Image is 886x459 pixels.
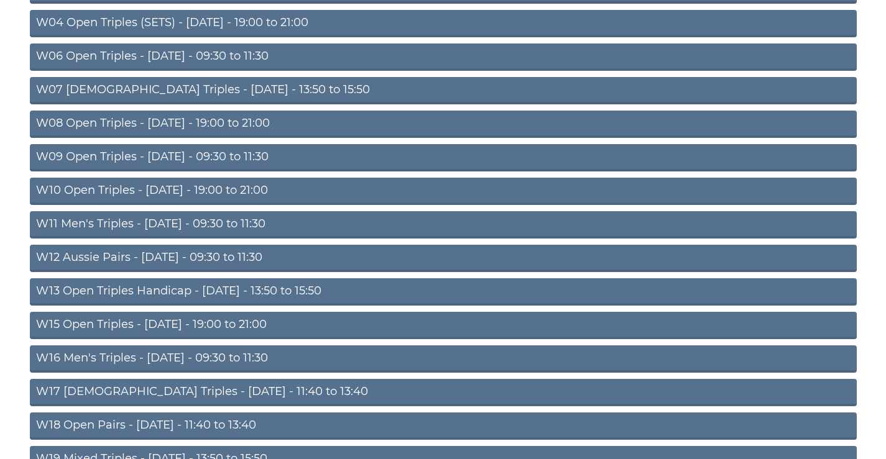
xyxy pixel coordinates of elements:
a: W13 Open Triples Handicap - [DATE] - 13:50 to 15:50 [30,278,857,306]
a: W10 Open Triples - [DATE] - 19:00 to 21:00 [30,178,857,205]
a: W09 Open Triples - [DATE] - 09:30 to 11:30 [30,144,857,171]
a: W11 Men's Triples - [DATE] - 09:30 to 11:30 [30,211,857,239]
a: W12 Aussie Pairs - [DATE] - 09:30 to 11:30 [30,245,857,272]
a: W07 [DEMOGRAPHIC_DATA] Triples - [DATE] - 13:50 to 15:50 [30,77,857,104]
a: W06 Open Triples - [DATE] - 09:30 to 11:30 [30,43,857,71]
a: W04 Open Triples (SETS) - [DATE] - 19:00 to 21:00 [30,10,857,37]
a: W18 Open Pairs - [DATE] - 11:40 to 13:40 [30,412,857,440]
a: W17 [DEMOGRAPHIC_DATA] Triples - [DATE] - 11:40 to 13:40 [30,379,857,406]
a: W15 Open Triples - [DATE] - 19:00 to 21:00 [30,312,857,339]
a: W08 Open Triples - [DATE] - 19:00 to 21:00 [30,111,857,138]
a: W16 Men's Triples - [DATE] - 09:30 to 11:30 [30,345,857,373]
